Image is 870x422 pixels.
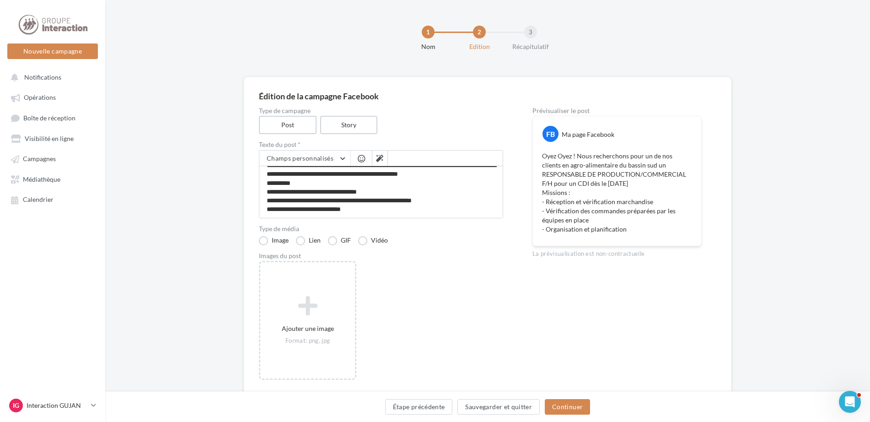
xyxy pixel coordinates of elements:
a: Visibilité en ligne [5,130,100,146]
div: 3 [524,26,537,38]
label: Type de campagne [259,108,503,114]
button: Notifications [5,69,96,85]
label: Lien [296,236,321,245]
button: Nouvelle campagne [7,43,98,59]
div: La prévisualisation est non-contractuelle [532,246,702,258]
span: Médiathèque [23,175,60,183]
label: Post [259,116,317,134]
button: Continuer [545,399,590,415]
div: Ma page Facebook [562,130,614,139]
label: Type de média [259,226,503,232]
div: 2 [473,26,486,38]
div: FB [542,126,559,142]
p: Interaction GUJAN [27,401,87,410]
button: Étape précédente [385,399,453,415]
div: Images du post [259,253,503,259]
span: Campagnes [23,155,56,163]
a: Opérations [5,89,100,105]
a: Boîte de réception [5,109,100,126]
button: Champs personnalisés [259,151,350,166]
a: IG Interaction GUJAN [7,397,98,414]
div: Édition de la campagne Facebook [259,92,716,100]
span: IG [13,401,19,410]
span: Opérations [24,94,56,102]
label: Story [320,116,378,134]
div: Récapitulatif [501,42,560,51]
div: Nom [399,42,457,51]
span: Visibilité en ligne [25,135,74,142]
label: GIF [328,236,351,245]
a: Médiathèque [5,171,100,187]
span: Boîte de réception [23,114,75,122]
div: Prévisualiser le post [532,108,702,114]
a: Campagnes [5,150,100,167]
a: Calendrier [5,191,100,207]
span: Notifications [24,73,61,81]
p: Oyez Oyez ! Nous recherchons pour un de nos clients en agro-alimentaire du bassin sud un RESPONSA... [542,151,692,234]
label: Texte du post * [259,141,503,148]
label: Vidéo [358,236,388,245]
button: Sauvegarder et quitter [457,399,540,415]
span: Champs personnalisés [267,154,333,162]
iframe: Intercom live chat [839,391,861,413]
span: Calendrier [23,196,54,204]
div: Edition [450,42,509,51]
div: 1 [422,26,435,38]
label: Image [259,236,289,245]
